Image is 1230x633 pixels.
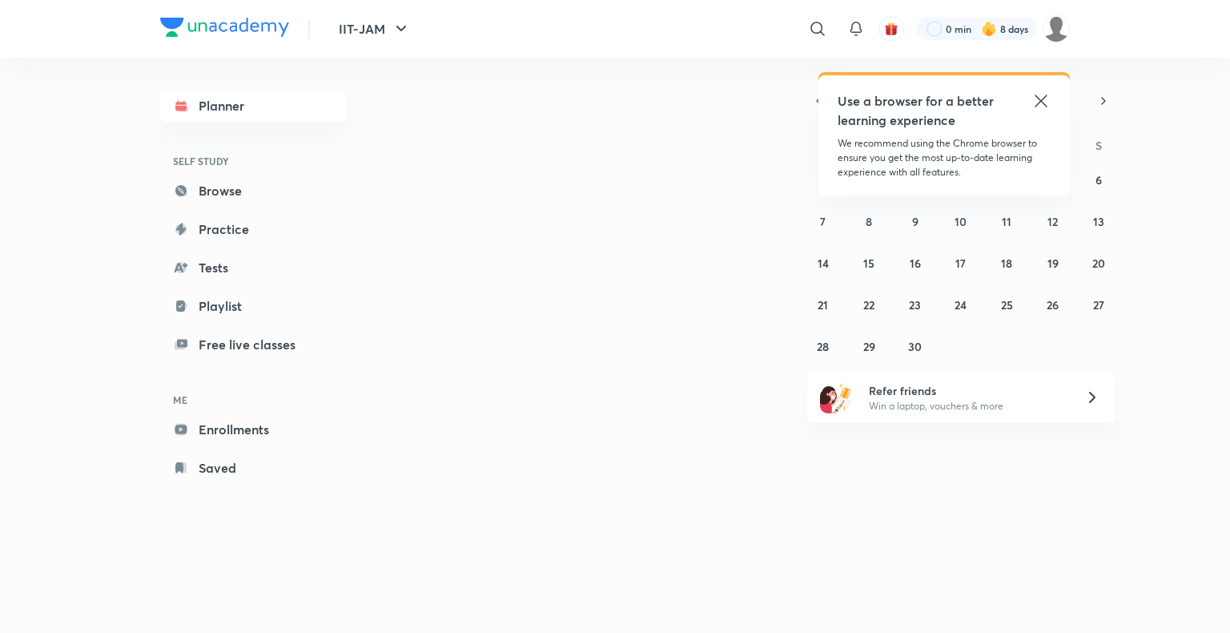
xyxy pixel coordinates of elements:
[1043,15,1070,42] img: Farhan Niazi
[1047,297,1059,312] abbr: September 26, 2025
[1095,172,1102,187] abbr: September 6, 2025
[994,292,1019,317] button: September 25, 2025
[948,292,974,317] button: September 24, 2025
[902,333,928,359] button: September 30, 2025
[160,147,346,175] h6: SELF STUDY
[1001,256,1012,271] abbr: September 18, 2025
[838,136,1051,179] p: We recommend using the Chrome browser to ensure you get the most up-to-date learning experience w...
[869,382,1066,399] h6: Refer friends
[863,256,874,271] abbr: September 15, 2025
[160,413,346,446] a: Enrollments
[1086,167,1111,192] button: September 6, 2025
[820,214,826,229] abbr: September 7, 2025
[856,208,882,234] button: September 8, 2025
[863,339,875,354] abbr: September 29, 2025
[1047,256,1059,271] abbr: September 19, 2025
[1001,297,1013,312] abbr: September 25, 2025
[810,250,836,276] button: September 14, 2025
[329,13,420,45] button: IIT-JAM
[902,250,928,276] button: September 16, 2025
[981,21,997,37] img: streak
[1095,138,1102,153] abbr: Saturday
[820,381,852,413] img: referral
[160,290,346,322] a: Playlist
[948,250,974,276] button: September 17, 2025
[902,208,928,234] button: September 9, 2025
[838,91,997,130] h5: Use a browser for a better learning experience
[869,399,1066,413] p: Win a laptop, vouchers & more
[160,90,346,122] a: Planner
[994,250,1019,276] button: September 18, 2025
[1093,297,1104,312] abbr: September 27, 2025
[1002,214,1011,229] abbr: September 11, 2025
[810,292,836,317] button: September 21, 2025
[160,18,289,41] a: Company Logo
[856,250,882,276] button: September 15, 2025
[866,214,872,229] abbr: September 8, 2025
[908,339,922,354] abbr: September 30, 2025
[994,208,1019,234] button: September 11, 2025
[863,297,874,312] abbr: September 22, 2025
[160,452,346,484] a: Saved
[160,18,289,37] img: Company Logo
[160,213,346,245] a: Practice
[910,256,921,271] abbr: September 16, 2025
[1040,292,1066,317] button: September 26, 2025
[818,256,829,271] abbr: September 14, 2025
[955,297,967,312] abbr: September 24, 2025
[1040,250,1066,276] button: September 19, 2025
[1093,214,1104,229] abbr: September 13, 2025
[1092,256,1105,271] abbr: September 20, 2025
[160,175,346,207] a: Browse
[955,256,966,271] abbr: September 17, 2025
[817,339,829,354] abbr: September 28, 2025
[1040,208,1066,234] button: September 12, 2025
[948,208,974,234] button: September 10, 2025
[856,292,882,317] button: September 22, 2025
[810,333,836,359] button: September 28, 2025
[810,208,836,234] button: September 7, 2025
[912,214,918,229] abbr: September 9, 2025
[160,386,346,413] h6: ME
[856,333,882,359] button: September 29, 2025
[902,292,928,317] button: September 23, 2025
[909,297,921,312] abbr: September 23, 2025
[818,297,828,312] abbr: September 21, 2025
[878,16,904,42] button: avatar
[1086,292,1111,317] button: September 27, 2025
[160,329,346,361] a: Free live classes
[1086,208,1111,234] button: September 13, 2025
[1047,214,1058,229] abbr: September 12, 2025
[955,214,967,229] abbr: September 10, 2025
[160,252,346,284] a: Tests
[1086,250,1111,276] button: September 20, 2025
[884,22,898,36] img: avatar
